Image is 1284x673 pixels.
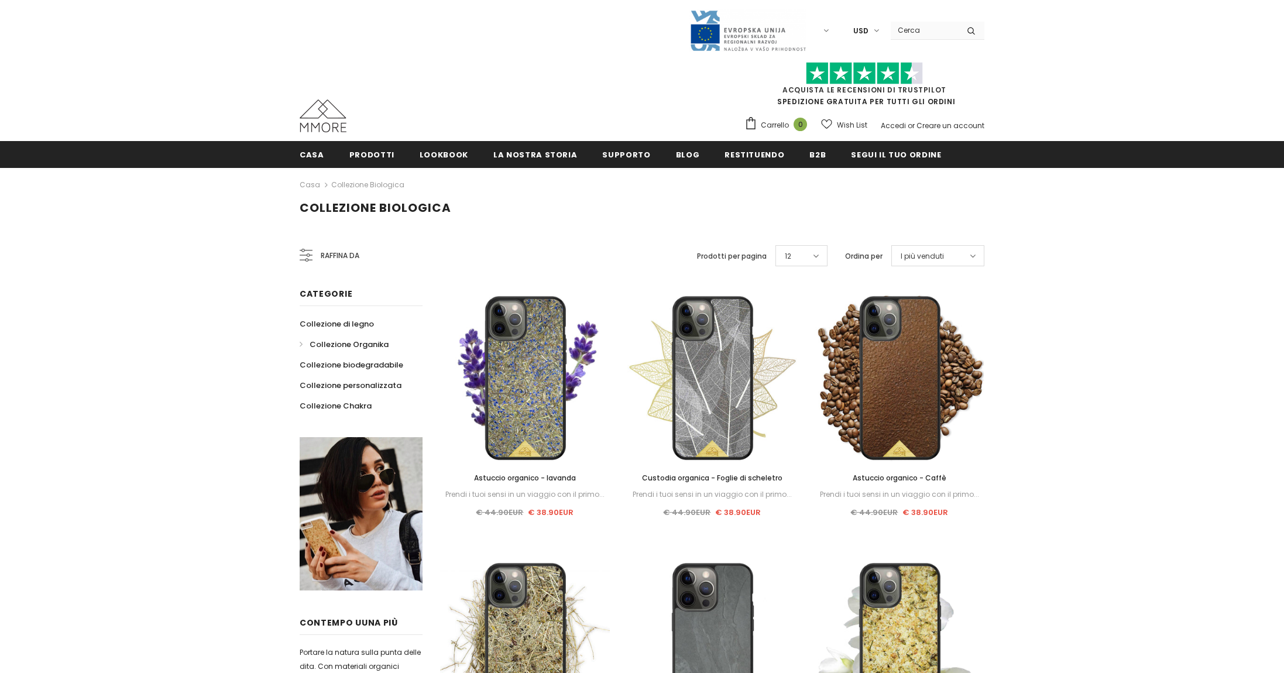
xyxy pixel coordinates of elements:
span: contempo uUna più [300,617,398,629]
label: Ordina per [845,250,883,262]
img: Casi MMORE [300,99,346,132]
span: La nostra storia [493,149,577,160]
a: Collezione biologica [331,180,404,190]
a: Astuccio organico - lavanda [440,472,610,485]
div: Prendi i tuoi sensi in un viaggio con il primo... [627,488,797,501]
span: Prodotti [349,149,394,160]
span: Collezione Organika [310,339,389,350]
a: Astuccio organico - Caffè [815,472,984,485]
span: Collezione personalizzata [300,380,401,391]
span: Restituendo [725,149,784,160]
span: Raffina da [321,249,359,262]
a: Restituendo [725,141,784,167]
a: B2B [809,141,826,167]
a: Creare un account [916,121,984,131]
span: Blog [676,149,700,160]
img: Javni Razpis [689,9,806,52]
span: € 44.90EUR [476,507,523,518]
a: supporto [602,141,650,167]
span: Astuccio organico - Caffè [853,473,946,483]
a: Collezione biodegradabile [300,355,403,375]
a: Collezione personalizzata [300,375,401,396]
a: Carrello 0 [744,116,813,134]
a: Casa [300,141,324,167]
span: Lookbook [420,149,468,160]
a: Accedi [881,121,906,131]
a: La nostra storia [493,141,577,167]
span: € 44.90EUR [663,507,710,518]
span: supporto [602,149,650,160]
span: € 38.90EUR [528,507,574,518]
span: or [908,121,915,131]
span: Casa [300,149,324,160]
span: € 44.90EUR [850,507,898,518]
a: Casa [300,178,320,192]
span: Carrello [761,119,789,131]
div: Prendi i tuoi sensi in un viaggio con il primo... [815,488,984,501]
a: Collezione Organika [300,334,389,355]
span: € 38.90EUR [715,507,761,518]
a: Collezione Chakra [300,396,372,416]
a: Lookbook [420,141,468,167]
a: Collezione di legno [300,314,374,334]
span: Custodia organica - Foglie di scheletro [642,473,782,483]
span: € 38.90EUR [902,507,948,518]
a: Blog [676,141,700,167]
span: Collezione biologica [300,200,451,216]
span: Collezione biodegradabile [300,359,403,370]
a: Segui il tuo ordine [851,141,941,167]
label: Prodotti per pagina [697,250,767,262]
span: Astuccio organico - lavanda [474,473,576,483]
span: I più venduti [901,250,944,262]
span: Collezione Chakra [300,400,372,411]
div: Prendi i tuoi sensi in un viaggio con il primo... [440,488,610,501]
a: Wish List [821,115,867,135]
span: Collezione di legno [300,318,374,329]
img: Fidati di Pilot Stars [806,62,923,85]
span: Categorie [300,288,352,300]
span: 12 [785,250,791,262]
a: Custodia organica - Foglie di scheletro [627,472,797,485]
input: Search Site [891,22,958,39]
span: Wish List [837,119,867,131]
a: Prodotti [349,141,394,167]
span: SPEDIZIONE GRATUITA PER TUTTI GLI ORDINI [744,67,984,107]
a: Acquista le recensioni di TrustPilot [782,85,946,95]
span: USD [853,25,868,37]
a: Javni Razpis [689,25,806,35]
span: 0 [794,118,807,131]
span: B2B [809,149,826,160]
span: Segui il tuo ordine [851,149,941,160]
